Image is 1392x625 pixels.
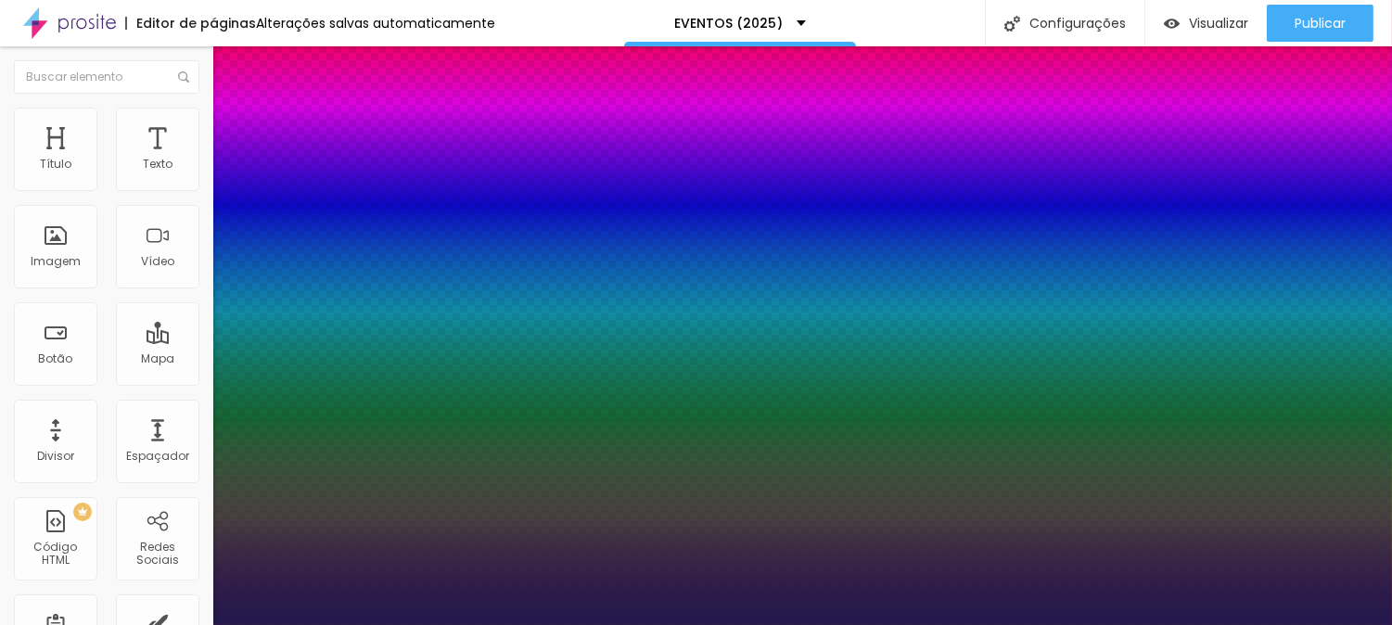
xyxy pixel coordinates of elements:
div: Código HTML [19,541,92,568]
span: Visualizar [1189,16,1248,31]
div: Editor de páginas [125,17,256,30]
button: Publicar [1267,5,1373,42]
span: Publicar [1295,16,1346,31]
div: Redes Sociais [121,541,194,568]
div: Espaçador [126,450,189,463]
button: Visualizar [1145,5,1267,42]
p: EVENTOS (2025) [674,17,783,30]
div: Mapa [141,352,174,365]
div: Botão [39,352,73,365]
img: Icone [178,71,189,83]
div: Texto [143,158,172,171]
div: Alterações salvas automaticamente [256,17,495,30]
img: Icone [1004,16,1020,32]
div: Imagem [31,255,81,268]
div: Divisor [37,450,74,463]
img: view-1.svg [1164,16,1180,32]
div: Título [40,158,71,171]
input: Buscar elemento [14,60,199,94]
div: Vídeo [141,255,174,268]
